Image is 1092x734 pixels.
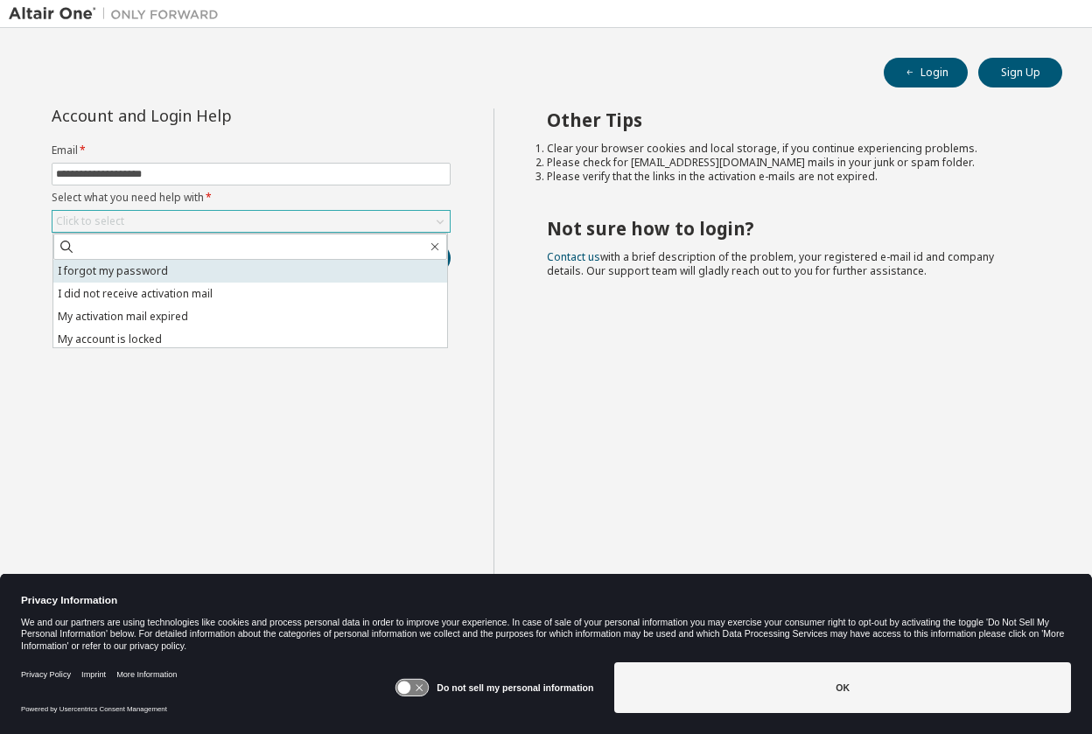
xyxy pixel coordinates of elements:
[9,5,227,23] img: Altair One
[547,142,1032,156] li: Clear your browser cookies and local storage, if you continue experiencing problems.
[547,249,600,264] a: Contact us
[52,108,371,122] div: Account and Login Help
[547,249,994,278] span: with a brief description of the problem, your registered e-mail id and company details. Our suppo...
[53,260,447,283] li: I forgot my password
[978,58,1062,87] button: Sign Up
[547,170,1032,184] li: Please verify that the links in the activation e-mails are not expired.
[52,191,451,205] label: Select what you need help with
[547,156,1032,170] li: Please check for [EMAIL_ADDRESS][DOMAIN_NAME] mails in your junk or spam folder.
[56,214,124,228] div: Click to select
[547,217,1032,240] h2: Not sure how to login?
[52,211,450,232] div: Click to select
[52,143,451,157] label: Email
[547,108,1032,131] h2: Other Tips
[884,58,968,87] button: Login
